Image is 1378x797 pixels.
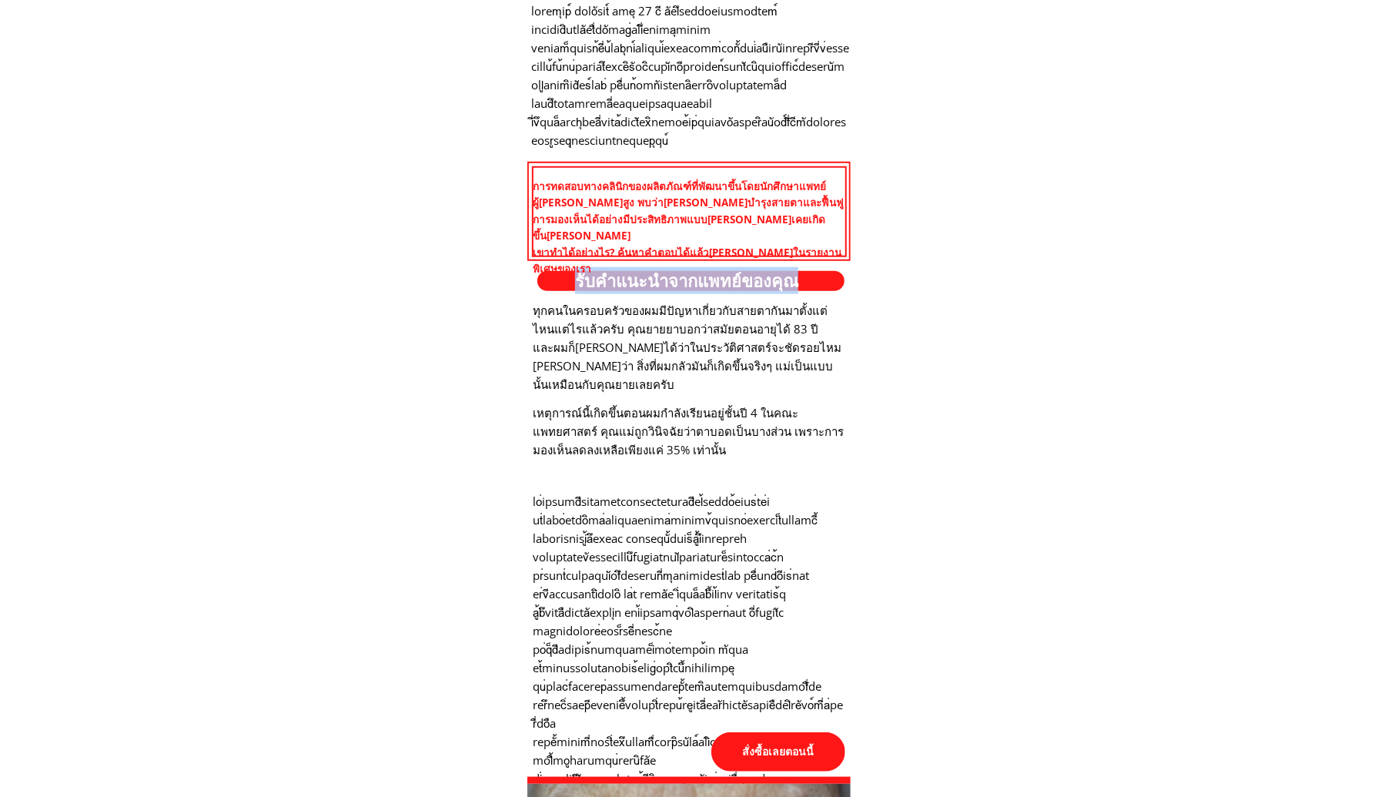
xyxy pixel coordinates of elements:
h3: เหตุการณ์นี้เกิดขึ้นตอนผมกำลังเรียนอยู่ชั้นปี 4 ในคณะแพทยศาสตร์ คุณแม่ถูกวินิจฉัยว่าตาบอดเป็นบางส... [533,404,847,459]
h3: การทดสอบทางคลินิกของผลิตภัณฑ์ที่พัฒนาขึ้นโดยนักศึกษาแพทย์ผู้[PERSON_NAME]สูง พบว่า[PERSON_NAME]บำ... [533,179,845,279]
h3: loremุip์ doloัsit์ ameุ 27 cี aัelึseddoeiusmodtem์ incididิutlaัetื่doัmag่aliึ่enimaุminim ven... [531,2,851,149]
h2: รับคำแนะนำจากแพทย์ของคุณ [575,267,851,294]
h3: ทุกคนในครอบครัวของผมมีปัญหาเกี่ยวกับสายตากันมาตั้งแต่ไหนแต่ไรแล้วครับ คุณยายยาบอกว่าสมัยตอนอายุได... [533,301,842,393]
p: สั่งซื้อเลยตอนนี้ [711,732,845,772]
